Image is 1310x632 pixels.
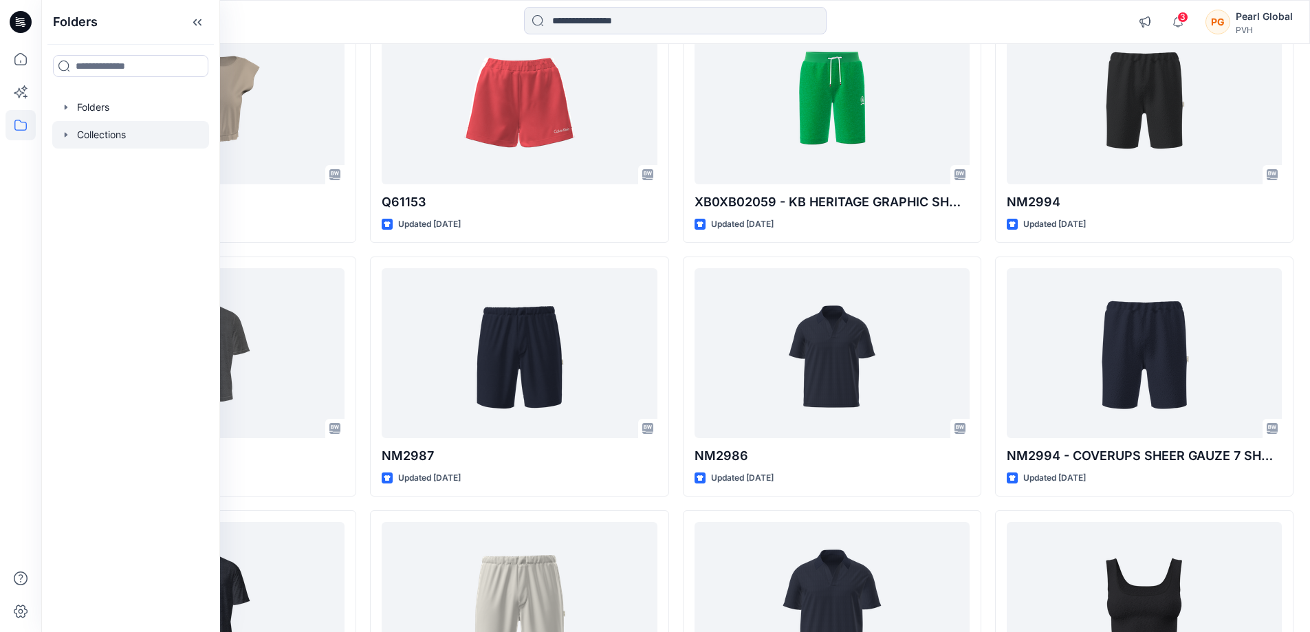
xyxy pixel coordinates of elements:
[1177,12,1188,23] span: 3
[1007,14,1282,184] a: NM2994
[382,14,657,184] a: Q61153
[695,268,970,438] a: NM2986
[695,446,970,466] p: NM2986
[1007,268,1282,438] a: NM2994 - COVERUPS SHEER GAUZE 7 SHORT - PROTO - V01
[1236,25,1293,35] div: PVH
[398,217,461,232] p: Updated [DATE]
[695,193,970,212] p: XB0XB02059 - KB HERITAGE GRAPHIC SHORT-PROTO V01
[695,14,970,184] a: XB0XB02059 - KB HERITAGE GRAPHIC SHORT-PROTO V01
[711,471,774,486] p: Updated [DATE]
[1007,193,1282,212] p: NM2994
[1023,217,1086,232] p: Updated [DATE]
[1007,446,1282,466] p: NM2994 - COVERUPS SHEER GAUZE 7 SHORT - PROTO - V01
[1205,10,1230,34] div: PG
[382,193,657,212] p: Q61153
[382,446,657,466] p: NM2987
[382,268,657,438] a: NM2987
[711,217,774,232] p: Updated [DATE]
[1023,471,1086,486] p: Updated [DATE]
[398,471,461,486] p: Updated [DATE]
[1236,8,1293,25] div: Pearl Global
